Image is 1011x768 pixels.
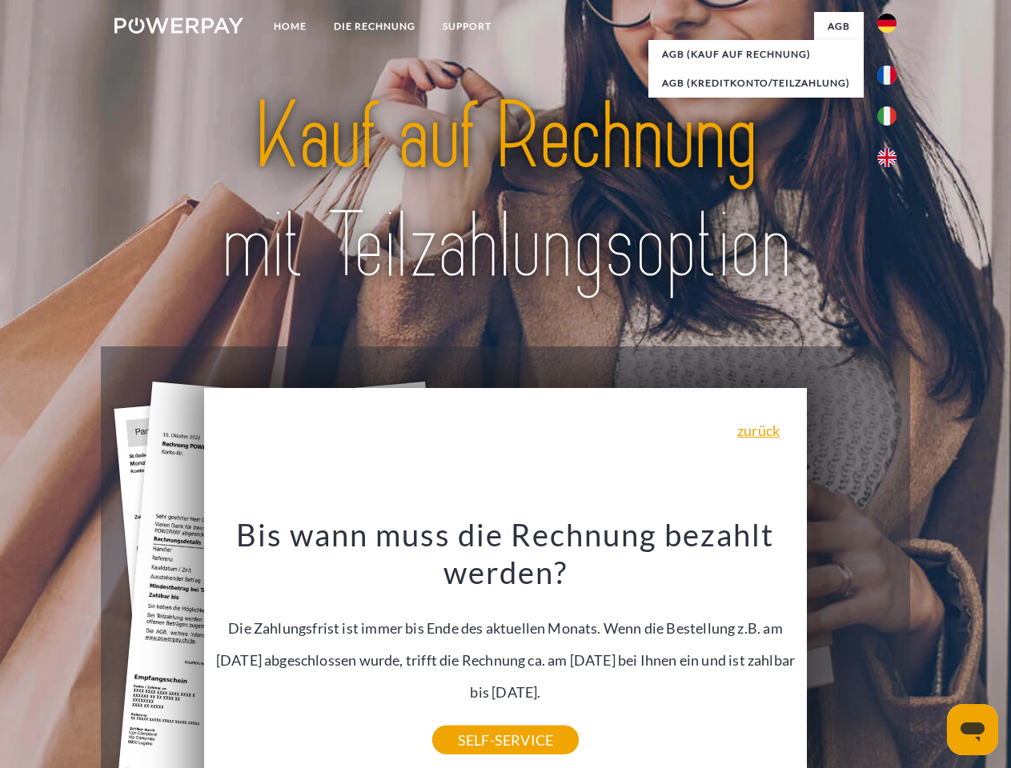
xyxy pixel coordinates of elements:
[320,12,429,41] a: DIE RECHNUNG
[429,12,505,41] a: SUPPORT
[877,66,897,85] img: fr
[114,18,243,34] img: logo-powerpay-white.svg
[153,77,858,306] img: title-powerpay_de.svg
[814,12,864,41] a: agb
[877,106,897,126] img: it
[214,515,798,592] h3: Bis wann muss die Rechnung bezahlt werden?
[877,14,897,33] img: de
[648,69,864,98] a: AGB (Kreditkonto/Teilzahlung)
[432,726,579,754] a: SELF-SERVICE
[648,40,864,69] a: AGB (Kauf auf Rechnung)
[260,12,320,41] a: Home
[877,148,897,167] img: en
[214,515,798,740] div: Die Zahlungsfrist ist immer bis Ende des aktuellen Monats. Wenn die Bestellung z.B. am [DATE] abg...
[947,704,998,755] iframe: Schaltfläche zum Öffnen des Messaging-Fensters
[737,423,780,438] a: zurück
